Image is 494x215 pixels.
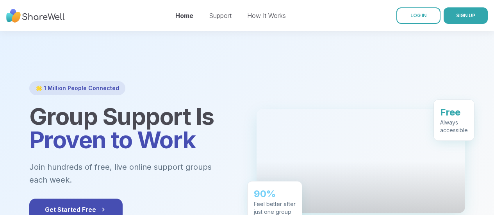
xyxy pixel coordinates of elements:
a: How It Works [247,12,286,20]
div: 🌟 1 Million People Connected [29,81,125,95]
span: Proven to Work [29,126,196,154]
span: SIGN UP [456,12,475,18]
span: Get Started Free [45,205,107,214]
div: Always accessible [440,119,468,134]
div: 90% [254,188,296,200]
p: Join hundreds of free, live online support groups each week. [29,161,238,186]
img: ShareWell Nav Logo [6,5,65,27]
a: Support [209,12,232,20]
a: Home [175,12,193,20]
h1: Group Support Is [29,105,238,151]
button: SIGN UP [444,7,488,24]
span: LOG IN [410,12,426,18]
div: Free [440,106,468,119]
a: LOG IN [396,7,440,24]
